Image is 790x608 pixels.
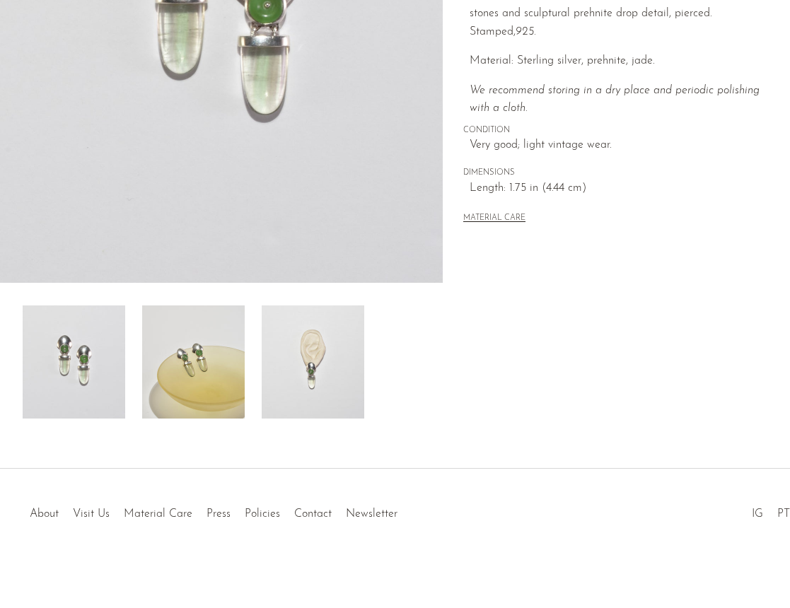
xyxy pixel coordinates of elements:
em: 925. [516,26,536,37]
a: Press [207,508,231,520]
a: About [30,508,59,520]
ul: Quick links [23,497,405,524]
span: Very good; light vintage wear. [470,136,767,155]
img: Prehnite Jade Earrings [142,305,245,419]
img: Prehnite Jade Earrings [23,305,125,419]
i: We recommend storing in a dry place and periodic polishing with a cloth. [470,85,760,115]
span: DIMENSIONS [463,167,767,180]
a: IG [752,508,763,520]
span: CONDITION [463,124,767,137]
a: PT [777,508,790,520]
a: Visit Us [73,508,110,520]
a: Material Care [124,508,192,520]
a: Policies [245,508,280,520]
img: Prehnite Jade Earrings [262,305,364,419]
span: Length: 1.75 in (4.44 cm) [470,180,767,198]
button: MATERIAL CARE [463,214,525,224]
p: Material: Sterling silver, prehnite, jade. [470,52,767,71]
